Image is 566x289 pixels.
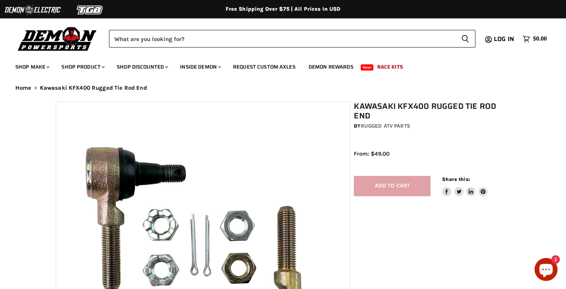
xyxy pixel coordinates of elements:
[227,59,301,75] a: Request Custom Axles
[354,102,515,121] h1: Kawasaki KFX400 Rugged Tie Rod End
[532,258,560,283] inbox-online-store-chat: Shopify online store chat
[15,25,99,52] img: Demon Powersports
[354,150,389,157] span: From: $49.00
[371,59,409,75] a: Race Kits
[494,34,514,44] span: Log in
[442,176,488,196] aside: Share this:
[10,59,54,75] a: Shop Make
[361,64,374,71] span: New!
[10,56,545,75] ul: Main menu
[533,35,547,43] span: $0.00
[490,36,519,43] a: Log in
[109,30,455,48] input: Search
[15,85,31,91] a: Home
[455,30,475,48] button: Search
[109,30,475,48] form: Product
[111,59,173,75] a: Shop Discounted
[303,59,359,75] a: Demon Rewards
[4,3,61,17] img: Demon Electric Logo 2
[354,122,515,130] div: by
[519,33,551,44] a: $0.00
[361,123,410,129] a: Rugged ATV Parts
[56,59,109,75] a: Shop Product
[174,59,226,75] a: Inside Demon
[40,85,147,91] span: Kawasaki KFX400 Rugged Tie Rod End
[61,3,119,17] img: TGB Logo 2
[442,176,470,182] span: Share this:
